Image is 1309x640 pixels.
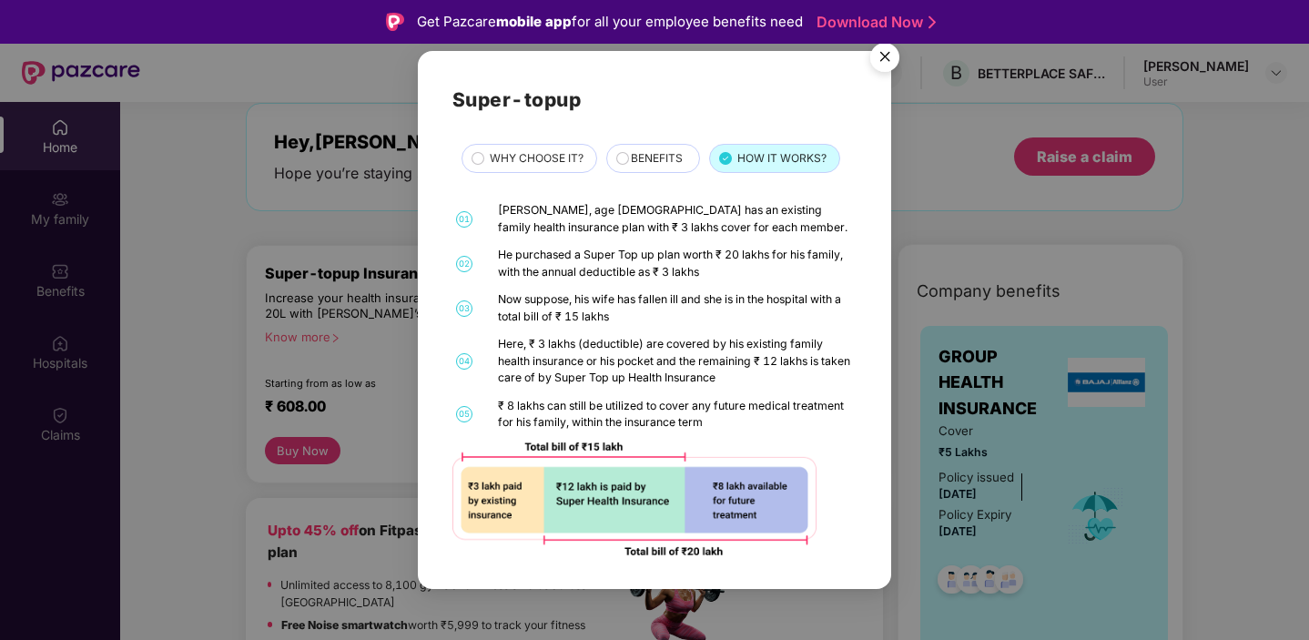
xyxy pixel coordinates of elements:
img: svg+xml;base64,PHN2ZyB4bWxucz0iaHR0cDovL3d3dy53My5vcmcvMjAwMC9zdmciIHdpZHRoPSI1NiIgaGVpZ2h0PSI1Ni... [859,35,910,86]
span: 02 [456,256,472,272]
div: Here, ₹ 3 lakhs (deductible) are covered by his existing family health insurance or his pocket an... [498,336,852,386]
div: He purchased a Super Top up plan worth ₹ 20 lakhs for his family, with the annual deductible as ₹... [498,247,852,280]
img: 92ad5f425632aafc39dd5e75337fe900.png [452,442,817,555]
img: Logo [386,13,404,31]
span: HOW IT WORKS? [737,150,827,168]
a: Download Now [817,13,930,32]
div: [PERSON_NAME], age [DEMOGRAPHIC_DATA] has an existing family health insurance plan with ₹ 3 lakhs... [498,202,852,236]
h2: Super-topup [452,85,857,115]
span: 01 [456,211,472,228]
strong: mobile app [496,13,572,30]
div: Now suppose, his wife has fallen ill and she is in the hospital with a total bill of ₹ 15 lakhs [498,291,852,325]
span: 03 [456,300,472,317]
span: WHY CHOOSE IT? [490,150,583,168]
span: BENEFITS [631,150,683,168]
button: Close [859,34,908,83]
span: 04 [456,353,472,370]
span: 05 [456,406,472,422]
div: Get Pazcare for all your employee benefits need [417,11,803,33]
img: Stroke [928,13,936,32]
div: ₹ 8 lakhs can still be utilized to cover any future medical treatment for his family, within the ... [498,398,852,432]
